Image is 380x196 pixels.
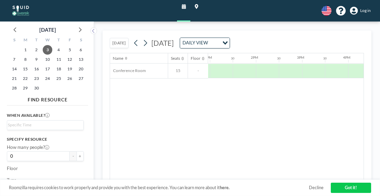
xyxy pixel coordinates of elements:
span: Monday, September 1, 2025 [21,45,30,55]
span: Wednesday, September 10, 2025 [43,55,52,64]
button: [DATE] [110,38,128,48]
span: Monday, September 15, 2025 [21,64,30,74]
div: Search for option [7,121,83,130]
div: 2PM [251,55,258,60]
span: Thursday, September 4, 2025 [54,45,64,55]
span: Friday, September 19, 2025 [65,64,74,74]
span: Thursday, September 11, 2025 [54,55,64,64]
span: Sunday, September 21, 2025 [10,74,19,83]
img: organization-logo [9,5,32,17]
span: Saturday, September 6, 2025 [76,45,86,55]
div: M [20,36,31,45]
span: Sunday, September 28, 2025 [10,83,19,93]
div: 30 [231,57,234,60]
span: DAILY VIEW [181,39,209,47]
button: - [70,151,77,161]
h4: FIND RESOURCE [7,95,88,103]
span: Conference Room [110,68,146,73]
span: Wednesday, September 17, 2025 [43,64,52,74]
label: Floor [7,166,18,171]
button: + [77,151,83,161]
div: F [64,36,76,45]
span: Roomzilla requires cookies to work properly and provide you with the best experience. You can lea... [9,185,309,191]
span: Saturday, September 13, 2025 [76,55,86,64]
span: Sunday, September 7, 2025 [10,55,19,64]
div: T [53,36,64,45]
span: 15 [168,68,188,73]
span: Tuesday, September 23, 2025 [32,74,41,83]
div: 30 [323,57,327,60]
div: 4PM [343,55,350,60]
span: Tuesday, September 9, 2025 [32,55,41,64]
a: Decline [309,185,324,191]
span: Tuesday, September 2, 2025 [32,45,41,55]
a: Log in [350,7,371,15]
span: Monday, September 29, 2025 [21,83,30,93]
span: Monday, September 8, 2025 [21,55,30,64]
div: S [76,36,87,45]
span: Monday, September 22, 2025 [21,74,30,83]
div: 3PM [297,55,304,60]
div: [DATE] [39,25,56,34]
span: Wednesday, September 3, 2025 [43,45,52,55]
div: S [9,36,20,45]
span: Friday, September 12, 2025 [65,55,74,64]
span: Wednesday, September 24, 2025 [43,74,52,83]
span: Log in [360,8,371,13]
div: Seats [171,56,180,61]
span: - [188,68,208,73]
div: 1PM [205,55,212,60]
input: Search for option [210,39,218,47]
div: Search for option [180,38,230,48]
label: How many people? [7,144,49,150]
div: Name [113,56,123,61]
span: Tuesday, September 30, 2025 [32,83,41,93]
div: T [31,36,42,45]
span: [DATE] [151,39,174,47]
a: Got it! [331,183,371,193]
span: Saturday, September 27, 2025 [76,74,86,83]
div: W [42,36,53,45]
span: Thursday, September 25, 2025 [54,74,64,83]
span: Saturday, September 20, 2025 [76,64,86,74]
h3: Specify resource [7,137,83,142]
input: Search for option [8,122,79,128]
div: 30 [277,57,281,60]
span: Sunday, September 14, 2025 [10,64,19,74]
span: Thursday, September 18, 2025 [54,64,64,74]
span: Tuesday, September 16, 2025 [32,64,41,74]
div: Floor [191,56,201,61]
label: Type [7,177,16,183]
span: Friday, September 26, 2025 [65,74,74,83]
span: Friday, September 5, 2025 [65,45,74,55]
a: here. [220,185,230,190]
